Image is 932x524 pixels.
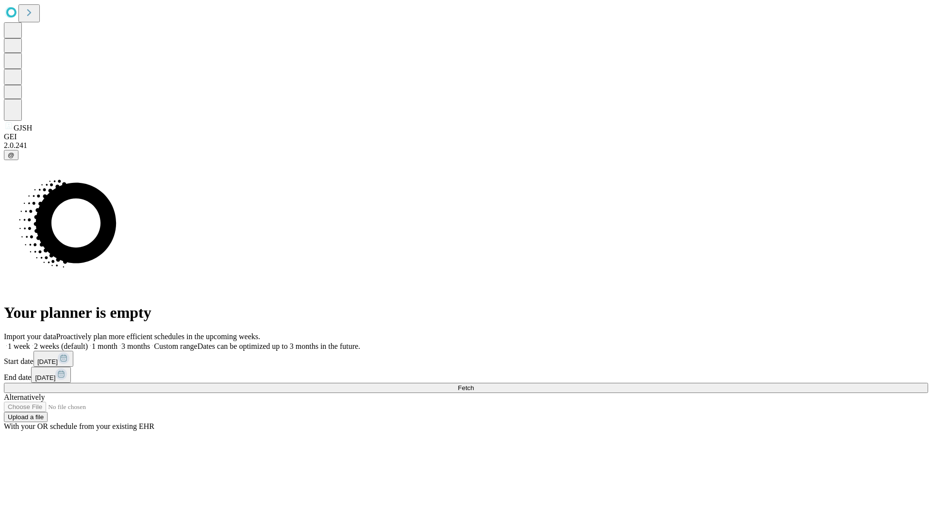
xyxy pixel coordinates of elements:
span: @ [8,151,15,159]
span: Proactively plan more efficient schedules in the upcoming weeks. [56,332,260,341]
div: End date [4,367,928,383]
span: Dates can be optimized up to 3 months in the future. [198,342,360,350]
span: [DATE] [35,374,55,381]
div: Start date [4,351,928,367]
div: GEI [4,132,928,141]
span: GJSH [14,124,32,132]
div: 2.0.241 [4,141,928,150]
span: Fetch [458,384,474,392]
button: [DATE] [33,351,73,367]
span: Import your data [4,332,56,341]
button: @ [4,150,18,160]
span: 1 week [8,342,30,350]
span: [DATE] [37,358,58,365]
span: With your OR schedule from your existing EHR [4,422,154,430]
span: 2 weeks (default) [34,342,88,350]
button: [DATE] [31,367,71,383]
span: Custom range [154,342,197,350]
span: Alternatively [4,393,45,401]
span: 3 months [121,342,150,350]
h1: Your planner is empty [4,304,928,322]
button: Upload a file [4,412,48,422]
button: Fetch [4,383,928,393]
span: 1 month [92,342,117,350]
